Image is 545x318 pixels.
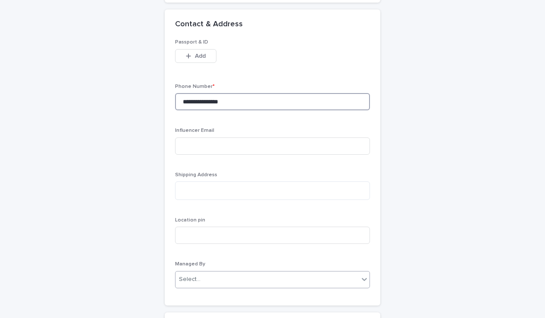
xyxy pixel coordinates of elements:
[175,172,217,178] span: Shipping Address
[175,20,243,29] h2: Contact & Address
[175,128,214,133] span: Influencer Email
[179,275,200,284] div: Select...
[175,218,205,223] span: Location pin
[175,49,216,63] button: Add
[175,84,215,89] span: Phone Number
[175,262,205,267] span: Managed By
[195,53,206,59] span: Add
[175,40,208,45] span: Passport & ID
